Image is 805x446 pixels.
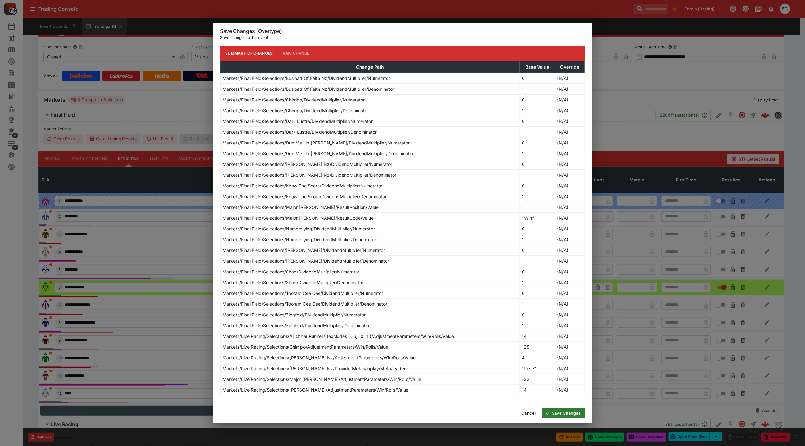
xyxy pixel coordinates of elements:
[223,247,385,254] p: Markets/Final Field/Selections/[PERSON_NAME]/DividendMultiplier/Numerator
[520,384,555,395] td: 14
[223,290,383,296] p: Markets/Final Field/Selections/Tooram Cee Cee/DividendMultiplier/Numerator
[520,363,555,374] td: "false"
[555,159,585,169] td: (N/A)
[555,83,585,94] td: (N/A)
[555,245,585,255] td: (N/A)
[223,301,387,307] p: Markets/Final Field/Selections/Tooram Cee Cee/DividendMultiplier/Denominator
[520,61,555,73] th: Base Value
[555,94,585,105] td: (N/A)
[520,73,555,83] td: 0
[555,352,585,363] td: (N/A)
[520,212,555,223] td: "Win"
[555,126,585,137] td: (N/A)
[555,223,585,234] td: (N/A)
[223,139,410,146] p: Markets/Final Field/Selections/Dun Me Up [PERSON_NAME]/DividendMultiplier/Numerator
[223,161,393,168] p: Markets/Final Field/Selections/[PERSON_NAME] Nz/DividendMultiplier/Numerator
[555,277,585,288] td: (N/A)
[223,172,397,178] p: Markets/Final Field/Selections/[PERSON_NAME] Nz/DividendMultiplier/Denominator
[555,148,585,159] td: (N/A)
[223,129,377,135] p: Markets/Final Field/Selections/Dark Lustre/DividendMultiplier/Denominator
[555,288,585,298] td: (N/A)
[223,86,394,92] p: Markets/Final Field/Selections/Busload Of Faith Nz/DividendMultiplier/Denominator
[520,298,555,309] td: 1
[555,320,585,331] td: (N/A)
[555,384,585,395] td: (N/A)
[520,352,555,363] td: 4
[223,215,374,221] p: Markets/Final Field/Selections/Major [PERSON_NAME]/ResultCode/Value
[518,408,540,418] button: Cancel
[520,374,555,384] td: -22
[555,266,585,277] td: (N/A)
[223,387,409,393] p: Markets/Live Racing/Selections/[PERSON_NAME]/AdjustmentParameters/Win/Rolls/Value
[520,320,555,331] td: 1
[555,116,585,126] td: (N/A)
[223,268,360,275] p: Markets/Final Field/Selections/Shaq/DividendMultiplier/Numerator
[555,169,585,180] td: (N/A)
[223,279,364,286] p: Markets/Final Field/Selections/Shaq/DividendMultiplier/Denominator
[520,309,555,320] td: 0
[555,137,585,148] td: (N/A)
[520,255,555,266] td: 1
[520,223,555,234] td: 0
[520,137,555,148] td: 0
[555,191,585,202] td: (N/A)
[555,331,585,341] td: (N/A)
[555,374,585,384] td: (N/A)
[555,105,585,116] td: (N/A)
[223,333,454,339] p: Markets/Live Racing/Selections/All Other Runners (excludes 5, 6, 10, 11)/AdjustmentParameters/Win...
[223,258,389,264] p: Markets/Final Field/Selections/[PERSON_NAME]/DividendMultiplier/Denominator
[223,118,373,125] p: Markets/Final Field/Selections/Dark Lustre/DividendMultiplier/Numerator
[223,322,370,329] p: Markets/Final Field/Selections/Ziegfeld/DividendMultiplier/Denominator
[520,288,555,298] td: 0
[223,311,366,318] p: Markets/Final Field/Selections/Ziegfeld/DividendMultiplier/Numerator
[555,234,585,245] td: (N/A)
[555,363,585,374] td: (N/A)
[223,150,414,157] p: Markets/Final Field/Selections/Dun Me Up [PERSON_NAME]/DividendMultiplier/Denominator
[220,28,585,34] h6: Save Changes (Overtype)
[555,309,585,320] td: (N/A)
[223,193,387,200] p: Markets/Final Field/Selections/Know The Score/DividendMultiplier/Denominator
[555,180,585,191] td: (N/A)
[555,341,585,352] td: (N/A)
[520,202,555,212] td: 1
[555,212,585,223] td: (N/A)
[223,225,375,232] p: Markets/Final Field/Selections/Nomorelying/DividendMultiplier/Numerator
[220,61,520,73] th: Change Path
[223,376,422,382] p: Markets/Live Racing/Selections/Major [PERSON_NAME]/AdjustmentParameters/Win/Rolls/Value
[520,180,555,191] td: 0
[520,266,555,277] td: 0
[223,354,416,361] p: Markets/Live Racing/Selections/[PERSON_NAME] Nz/AdjustmentParameters/Win/Rolls/Value
[520,116,555,126] td: 0
[520,83,555,94] td: 1
[223,236,379,243] p: Markets/Final Field/Selections/Nomorelying/DividendMultiplier/Denominator
[223,75,390,82] p: Markets/Final Field/Selections/Busload Of Faith Nz/DividendMultiplier/Numerator
[520,159,555,169] td: 0
[520,191,555,202] td: 1
[520,234,555,245] td: 1
[223,182,383,189] p: Markets/Final Field/Selections/Know The Score/DividendMultiplier/Numerator
[520,126,555,137] td: 1
[223,365,406,372] p: Markets/Live Racing/Selections/[PERSON_NAME] Nz/ProviderMetas/inplay/Meta/leader
[223,107,369,114] p: Markets/Final Field/Selections/Chirripo/DividendMultiplier/Denominator
[555,298,585,309] td: (N/A)
[220,34,585,41] p: Save changes to this event.
[520,148,555,159] td: 1
[555,202,585,212] td: (N/A)
[555,255,585,266] td: (N/A)
[520,277,555,288] td: 1
[520,94,555,105] td: 0
[223,96,365,103] p: Markets/Final Field/Selections/Chirripo/DividendMultiplier/Numerator
[542,408,585,418] button: Save Changes
[278,46,315,61] button: Raw Change
[520,331,555,341] td: 14
[555,73,585,83] td: (N/A)
[520,169,555,180] td: 1
[223,204,379,211] p: Markets/Final Field/Selections/Major [PERSON_NAME]/ResultPosition/Value
[520,245,555,255] td: 0
[520,341,555,352] td: -28
[223,344,388,350] p: Markets/Live Racing/Selections/Chirripo/AdjustmentParameters/Win/Rolls/Value
[220,46,278,61] button: Summary of Changes
[520,105,555,116] td: 1
[555,61,585,73] th: Override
